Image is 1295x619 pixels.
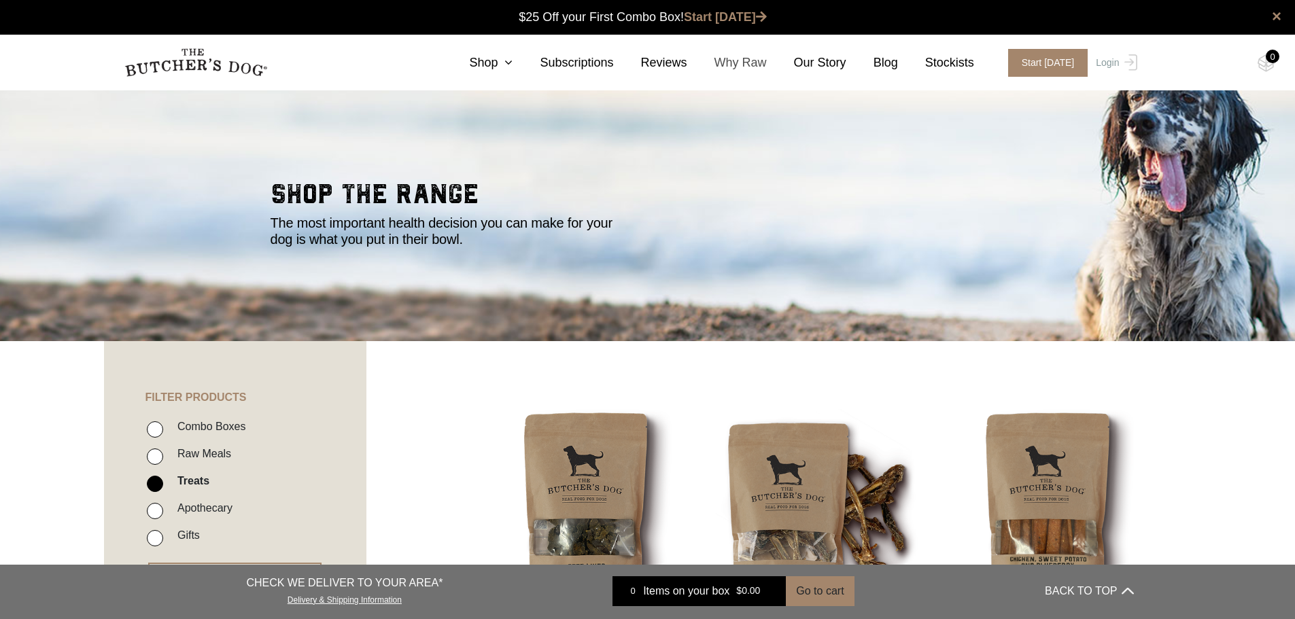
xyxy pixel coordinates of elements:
a: Blog [846,54,898,72]
img: Chicken Sweet Potato and Blueberry Chew Sticks [946,409,1152,615]
label: Raw Meals [171,444,231,463]
a: Login [1092,49,1137,77]
a: Shop [442,54,513,72]
label: Combo Boxes [171,417,246,436]
p: The most important health decision you can make for your dog is what you put in their bowl. [271,215,631,247]
img: Beef Spare Ribs [715,409,921,615]
img: TBD_Cart-Empty.png [1258,54,1275,72]
bdi: 0.00 [736,586,760,597]
a: 0 Items on your box $0.00 [612,576,786,606]
h4: FILTER PRODUCTS [104,341,366,404]
p: CHECK WE DELIVER TO YOUR AREA* [246,575,443,591]
button: BACK TO TOP [1045,575,1133,607]
span: $ [736,586,742,597]
a: Our Story [767,54,846,72]
a: Delivery & Shipping Information [288,592,402,605]
div: 0 [1266,50,1279,63]
label: Gifts [171,526,200,544]
a: Start [DATE] [684,10,767,24]
a: Why Raw [687,54,767,72]
a: Subscriptions [513,54,613,72]
button: RESET FILTER [148,563,322,593]
label: Treats [171,472,209,490]
a: Stockists [898,54,974,72]
img: Beef Liver Treats [485,409,691,615]
a: Reviews [614,54,687,72]
h2: shop the range [271,181,1025,215]
a: close [1272,8,1281,24]
button: Go to cart [786,576,854,606]
a: Start [DATE] [995,49,1093,77]
label: Apothecary [171,499,232,517]
span: Start [DATE] [1008,49,1088,77]
span: Items on your box [643,583,729,599]
div: 0 [623,584,643,598]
